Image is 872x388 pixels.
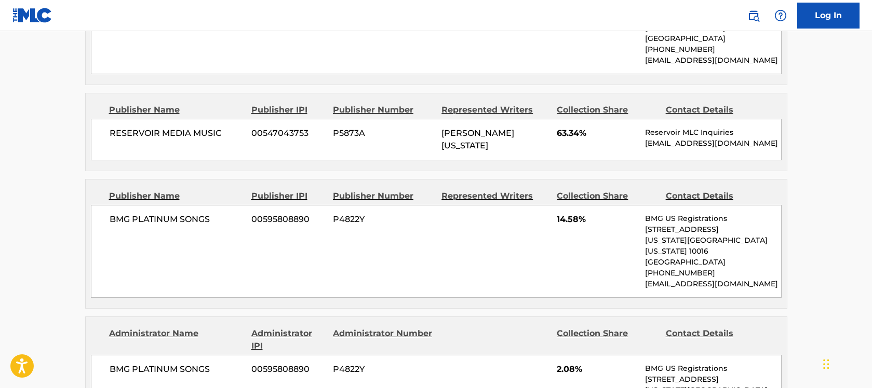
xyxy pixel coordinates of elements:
div: Publisher Number [333,190,434,202]
img: search [747,9,760,22]
p: [PHONE_NUMBER] [645,268,781,279]
p: [GEOGRAPHIC_DATA] [645,257,781,268]
div: Administrator IPI [251,327,325,352]
span: BMG PLATINUM SONGS [110,363,244,376]
p: [GEOGRAPHIC_DATA] [645,33,781,44]
a: Log In [797,3,860,29]
div: Help [770,5,791,26]
div: Collection Share [557,104,658,116]
span: 00547043753 [251,127,325,140]
div: Represented Writers [441,104,549,116]
p: [PHONE_NUMBER] [645,44,781,55]
span: 00595808890 [251,213,325,226]
div: Represented Writers [441,190,549,202]
p: Reservoir MLC Inquiries [645,127,781,138]
span: 14.58% [557,213,637,226]
div: Publisher IPI [251,104,325,116]
div: Contact Details [666,327,767,352]
div: Collection Share [557,327,658,352]
div: Administrator Name [109,327,244,352]
span: RESERVOIR MEDIA MUSIC [110,127,244,140]
img: help [774,9,787,22]
p: [US_STATE][GEOGRAPHIC_DATA][US_STATE] 10016 [645,235,781,257]
div: Publisher Number [333,104,434,116]
div: Contact Details [666,190,767,202]
p: [EMAIL_ADDRESS][DOMAIN_NAME] [645,138,781,149]
a: Public Search [743,5,764,26]
span: [PERSON_NAME][US_STATE] [441,128,514,150]
iframe: Chat Widget [820,338,872,388]
div: Publisher IPI [251,190,325,202]
p: BMG US Registrations [645,363,781,374]
img: MLC Logo [12,8,52,23]
span: 2.08% [557,363,637,376]
p: [EMAIL_ADDRESS][DOMAIN_NAME] [645,55,781,66]
p: [EMAIL_ADDRESS][DOMAIN_NAME] [645,279,781,289]
div: Publisher Name [109,104,244,116]
span: BMG PLATINUM SONGS [110,213,244,226]
div: Contact Details [666,104,767,116]
p: [STREET_ADDRESS] [645,374,781,385]
span: P4822Y [333,213,434,226]
p: BMG US Registrations [645,213,781,224]
span: P4822Y [333,363,434,376]
p: [STREET_ADDRESS] [645,224,781,235]
span: P5873A [333,127,434,140]
span: 00595808890 [251,363,325,376]
span: 63.34% [557,127,637,140]
div: Publisher Name [109,190,244,202]
div: Drag [823,349,829,380]
div: Administrator Number [333,327,434,352]
div: Collection Share [557,190,658,202]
